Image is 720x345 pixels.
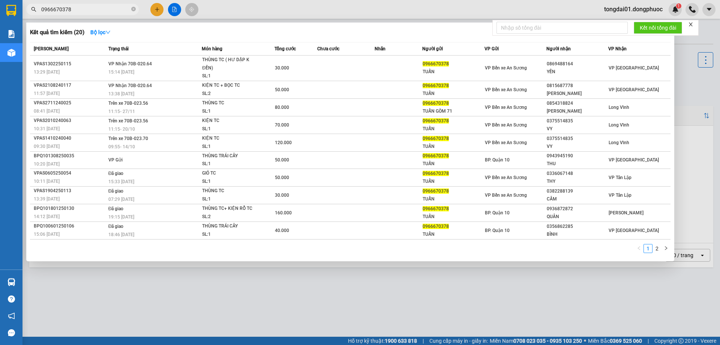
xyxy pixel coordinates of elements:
[547,160,608,168] div: THU
[108,69,134,75] span: 15:14 [DATE]
[275,210,292,215] span: 160.000
[423,231,484,238] div: TUẤN
[202,152,258,160] div: THÙNG TRÁI CÂY
[547,195,608,203] div: CẦM
[547,231,608,238] div: BÌNH
[34,144,60,149] span: 09:30 [DATE]
[34,117,106,125] div: VPAS2010240063
[34,222,106,230] div: BPQ100601250106
[423,178,484,185] div: TUẤN
[485,105,527,110] span: VP Bến xe An Sương
[108,109,135,114] span: 11:15 - 27/11
[609,228,659,233] span: VP [GEOGRAPHIC_DATA]
[640,24,676,32] span: Kết nối tổng đài
[34,126,60,131] span: 10:31 [DATE]
[7,30,15,38] img: solution-icon
[202,195,258,203] div: SL: 1
[547,135,608,143] div: 0375514835
[275,65,289,71] span: 30.000
[609,210,643,215] span: [PERSON_NAME]
[317,46,339,51] span: Chưa cước
[275,228,289,233] span: 40.000
[423,195,484,203] div: TUẤN
[202,117,258,125] div: KIỆN TC
[275,175,289,180] span: 50.000
[108,136,148,141] span: Trên xe 70B-023.70
[485,175,527,180] span: VP Bến xe An Sương
[108,224,124,229] span: Đã giao
[108,206,124,211] span: Đã giao
[375,46,385,51] span: Nhãn
[275,87,289,92] span: 50.000
[108,127,135,132] span: 11:15 - 20/10
[34,205,106,212] div: BPQ101801250130
[485,228,510,233] span: BP. Quận 10
[108,157,123,163] span: VP Gửi
[108,61,152,66] span: VP Nhận 70B-020.64
[547,82,608,90] div: 0815687778
[485,122,527,128] span: VP Bến xe An Sương
[547,170,608,178] div: 0336067148
[108,91,134,96] span: 13:38 [DATE]
[423,118,449,124] span: 0966670378
[108,232,134,237] span: 18:46 [DATE]
[7,49,15,57] img: warehouse-icon
[34,196,60,202] span: 13:39 [DATE]
[485,65,527,71] span: VP Bến xe An Sương
[90,29,111,35] strong: Bộ lọc
[202,231,258,239] div: SL: 1
[108,214,134,220] span: 19:15 [DATE]
[688,22,693,27] span: close
[547,223,608,231] div: 0356862285
[547,117,608,125] div: 0375514835
[202,160,258,168] div: SL: 1
[423,171,449,176] span: 0966670378
[202,81,258,90] div: KIỆN TC + BỌC TC
[34,91,60,96] span: 11:57 [DATE]
[423,188,449,194] span: 0966670378
[8,295,15,303] span: question-circle
[275,140,292,145] span: 120.000
[423,224,449,229] span: 0966670378
[634,244,643,253] button: left
[34,60,106,68] div: VPAS1302250115
[609,87,659,92] span: VP [GEOGRAPHIC_DATA]
[609,175,631,180] span: VP Tân Lập
[547,205,608,213] div: 0936872872
[34,214,60,219] span: 14:12 [DATE]
[609,65,659,71] span: VP [GEOGRAPHIC_DATA]
[202,134,258,143] div: KIỆN TC
[108,188,124,194] span: Đã giao
[547,99,608,107] div: 0854318824
[423,101,449,106] span: 0966670378
[547,90,608,98] div: [PERSON_NAME]
[423,125,484,133] div: TUẤN
[423,136,449,141] span: 0966670378
[202,187,258,195] div: THÙNG TC
[7,278,15,286] img: warehouse-icon
[108,46,129,51] span: Trạng thái
[547,187,608,195] div: 0382288139
[84,26,117,38] button: Bộ lọcdown
[652,244,661,253] li: 2
[8,312,15,319] span: notification
[547,60,608,68] div: 0869488164
[422,46,443,51] span: Người gửi
[108,197,134,202] span: 07:29 [DATE]
[485,193,527,198] span: VP Bến xe An Sương
[485,210,510,215] span: BP. Quận 10
[202,143,258,151] div: SL: 1
[202,72,258,80] div: SL: 1
[34,108,60,114] span: 08:41 [DATE]
[105,30,111,35] span: down
[202,125,258,133] div: SL: 1
[423,83,449,88] span: 0966670378
[609,193,631,198] span: VP Tân Lập
[8,329,15,336] span: message
[661,244,670,253] button: right
[423,90,484,98] div: TUẤN
[634,244,643,253] li: Previous Page
[202,178,258,186] div: SL: 1
[423,107,484,115] div: TUẤN GÒM 71
[202,222,258,231] div: THÙNG TRÁI CÂY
